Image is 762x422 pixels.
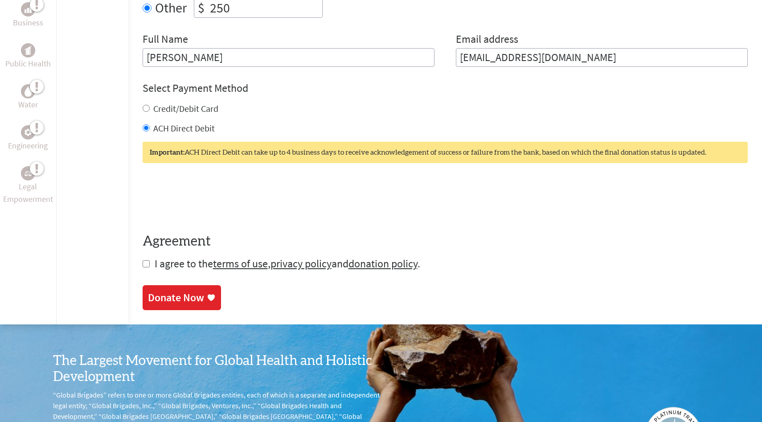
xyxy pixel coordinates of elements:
[8,125,48,152] a: EngineeringEngineering
[348,257,418,270] a: donation policy
[143,285,221,310] a: Donate Now
[155,257,420,270] span: I agree to the , and .
[456,32,518,48] label: Email address
[25,171,32,176] img: Legal Empowerment
[18,84,38,111] a: WaterWater
[143,234,748,250] h4: Agreement
[153,123,215,134] label: ACH Direct Debit
[21,166,35,180] div: Legal Empowerment
[148,291,204,305] div: Donate Now
[25,86,32,97] img: Water
[21,2,35,16] div: Business
[13,2,43,29] a: BusinessBusiness
[21,43,35,57] div: Public Health
[213,257,268,270] a: terms of use
[143,181,278,216] iframe: reCAPTCHA
[25,129,32,136] img: Engineering
[150,149,184,156] strong: Important:
[5,57,51,70] p: Public Health
[25,46,32,55] img: Public Health
[143,32,188,48] label: Full Name
[456,48,748,67] input: Your Email
[143,48,434,67] input: Enter Full Name
[53,353,381,385] h3: The Largest Movement for Global Health and Holistic Development
[8,139,48,152] p: Engineering
[143,81,748,95] h4: Select Payment Method
[2,180,54,205] p: Legal Empowerment
[21,84,35,98] div: Water
[270,257,332,270] a: privacy policy
[25,6,32,13] img: Business
[13,16,43,29] p: Business
[2,166,54,205] a: Legal EmpowermentLegal Empowerment
[18,98,38,111] p: Water
[153,103,218,114] label: Credit/Debit Card
[143,142,748,163] div: ACH Direct Debit can take up to 4 business days to receive acknowledgement of success or failure ...
[5,43,51,70] a: Public HealthPublic Health
[21,125,35,139] div: Engineering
